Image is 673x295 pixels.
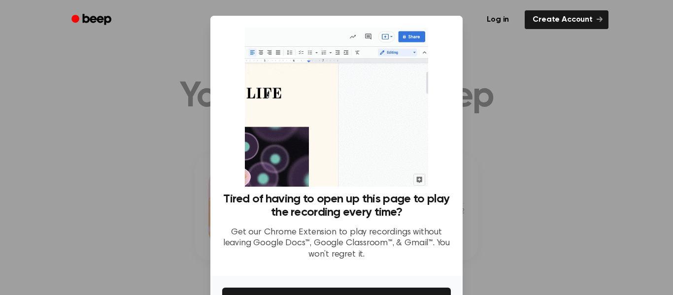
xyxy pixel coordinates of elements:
[245,28,428,187] img: Beep extension in action
[525,10,608,29] a: Create Account
[65,10,120,30] a: Beep
[477,8,519,31] a: Log in
[222,193,451,219] h3: Tired of having to open up this page to play the recording every time?
[222,227,451,261] p: Get our Chrome Extension to play recordings without leaving Google Docs™, Google Classroom™, & Gm...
